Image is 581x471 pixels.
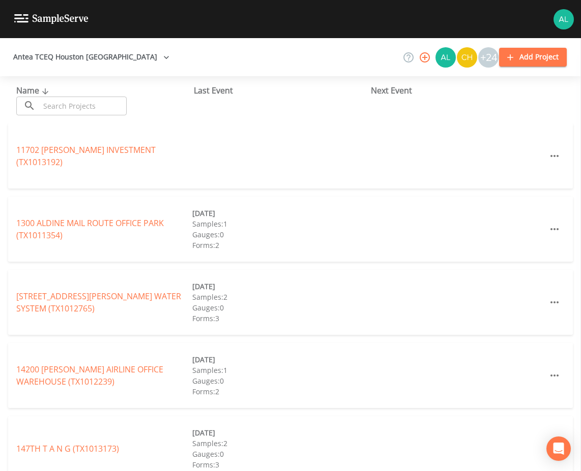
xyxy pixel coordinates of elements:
div: Gauges: 0 [192,229,368,240]
button: Antea TCEQ Houston [GEOGRAPHIC_DATA] [9,48,173,67]
div: Gauges: 0 [192,302,368,313]
button: Add Project [499,48,567,67]
a: [STREET_ADDRESS][PERSON_NAME] WATER SYSTEM (TX1012765) [16,291,181,314]
a: 14200 [PERSON_NAME] AIRLINE OFFICE WAREHOUSE (TX1012239) [16,364,163,387]
div: Gauges: 0 [192,375,368,386]
span: Name [16,85,51,96]
div: Forms: 2 [192,240,368,250]
div: Charles Medina [456,47,478,68]
a: 147TH T A N G (TX1013173) [16,443,119,454]
img: 30a13df2a12044f58df5f6b7fda61338 [435,47,456,68]
div: [DATE] [192,354,368,365]
div: Samples: 1 [192,365,368,375]
div: [DATE] [192,281,368,292]
img: c74b8b8b1c7a9d34f67c5e0ca157ed15 [457,47,477,68]
div: +24 [478,47,499,68]
a: 1300 ALDINE MAIL ROUTE OFFICE PARK (TX1011354) [16,217,164,241]
input: Search Projects [40,97,127,115]
div: Last Event [194,84,371,97]
a: 11702 [PERSON_NAME] INVESTMENT (TX1013192) [16,144,156,168]
div: Alaina Hahn [435,47,456,68]
div: Samples: 2 [192,438,368,449]
div: Samples: 1 [192,218,368,229]
div: [DATE] [192,208,368,218]
div: Gauges: 0 [192,449,368,459]
img: logo [14,14,89,24]
div: Samples: 2 [192,292,368,302]
div: Forms: 3 [192,313,368,324]
div: Open Intercom Messenger [546,436,571,461]
div: Next Event [371,84,548,97]
div: Forms: 2 [192,386,368,397]
img: 30a13df2a12044f58df5f6b7fda61338 [554,9,574,29]
div: [DATE] [192,427,368,438]
div: Forms: 3 [192,459,368,470]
